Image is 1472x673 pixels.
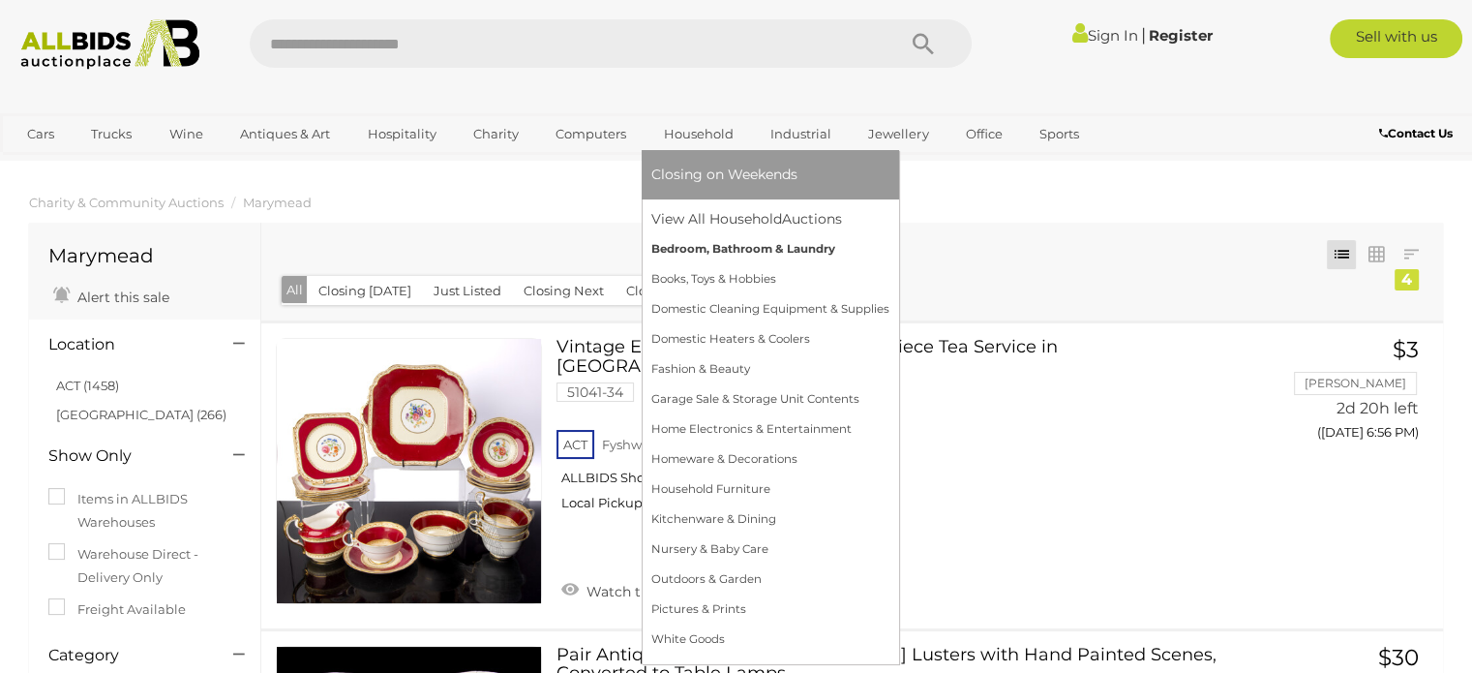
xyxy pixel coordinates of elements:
a: Alert this sale [48,281,174,310]
label: Items in ALLBIDS Warehouses [48,488,241,534]
a: Sell with us [1330,19,1462,58]
button: Just Listed [422,276,513,306]
span: | [1140,24,1145,46]
a: Industrial [758,118,844,150]
a: Charity [461,118,531,150]
span: Alert this sale [73,289,169,306]
a: Cars [15,118,67,150]
a: Hospitality [355,118,449,150]
img: Allbids.com.au [11,19,210,70]
a: Sports [1027,118,1092,150]
a: Charity & Community Auctions [29,195,224,210]
div: 4 [1395,269,1419,291]
a: Antiques & Art [227,118,343,150]
a: Trucks [78,118,144,150]
a: Household [651,118,746,150]
a: $3 [PERSON_NAME] 2d 20h left ([DATE] 6:56 PM) [1261,338,1425,451]
a: ACT (1458) [56,378,119,393]
a: Contact Us [1379,123,1457,144]
a: Marymead [243,195,312,210]
a: Jewellery [856,118,941,150]
a: Wine [157,118,216,150]
a: Register [1148,26,1212,45]
a: Watch this item [556,575,701,604]
a: [GEOGRAPHIC_DATA] (266) [56,407,226,422]
h1: Marymead [48,245,241,266]
button: All [282,276,308,304]
span: Watch this item [582,583,696,600]
button: Search [875,19,972,68]
span: $3 [1393,336,1419,363]
a: Computers [543,118,639,150]
button: Closed [615,276,680,306]
label: Freight Available [48,598,186,621]
button: Closing [DATE] [307,276,423,306]
a: Office [953,118,1015,150]
a: Sign In [1071,26,1137,45]
b: Contact Us [1379,126,1453,140]
h4: Location [48,336,204,353]
button: Closing Next [512,276,616,306]
h4: Category [48,647,204,664]
label: Warehouse Direct - Delivery Only [48,543,241,589]
span: $30 [1378,644,1419,671]
h4: Show Only [48,447,204,465]
a: [GEOGRAPHIC_DATA] [15,150,177,182]
a: Vintage English Aynsley Porcelain 20 Piece Tea Service in [GEOGRAPHIC_DATA] Pattern 51041-34 ACT ... [571,338,1231,527]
